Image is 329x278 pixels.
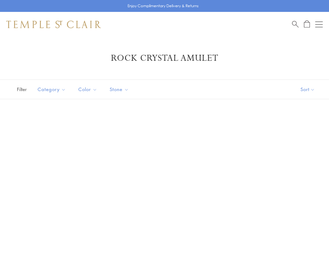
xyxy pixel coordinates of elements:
[75,85,102,93] span: Color
[107,85,133,93] span: Stone
[74,82,102,96] button: Color
[315,21,323,28] button: Open navigation
[286,80,329,99] button: Show sort by
[33,82,70,96] button: Category
[304,20,310,28] a: Open Shopping Bag
[34,85,70,93] span: Category
[105,82,133,96] button: Stone
[16,53,313,64] h1: Rock Crystal Amulet
[292,20,299,28] a: Search
[6,21,101,28] img: Temple St. Clair
[128,3,199,9] p: Enjoy Complimentary Delivery & Returns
